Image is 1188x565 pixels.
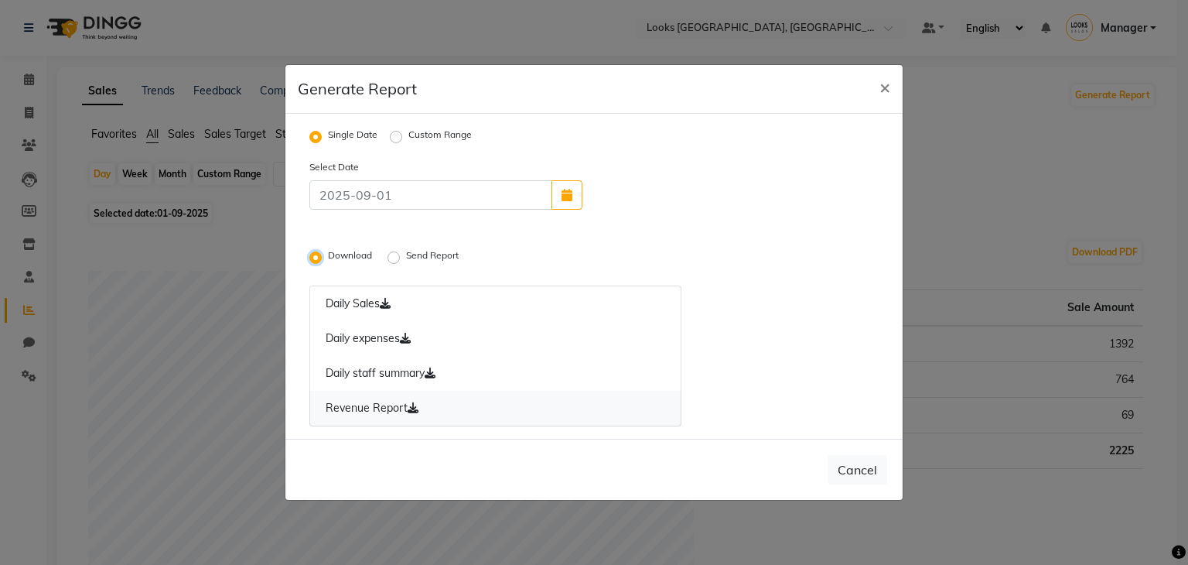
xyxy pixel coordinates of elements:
span: × [879,75,890,98]
a: Daily staff summary [309,356,681,392]
label: Select Date [298,160,446,174]
a: Revenue Report [309,391,681,426]
button: Close [867,65,903,108]
label: Custom Range [408,128,472,146]
a: Daily Sales [309,286,681,322]
label: Download [328,248,375,267]
button: Cancel [828,455,887,485]
input: 2025-09-01 [309,180,552,210]
label: Send Report [406,248,462,267]
a: Daily expenses [309,321,681,357]
label: Single Date [328,128,377,146]
h5: Generate Report [298,77,417,101]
